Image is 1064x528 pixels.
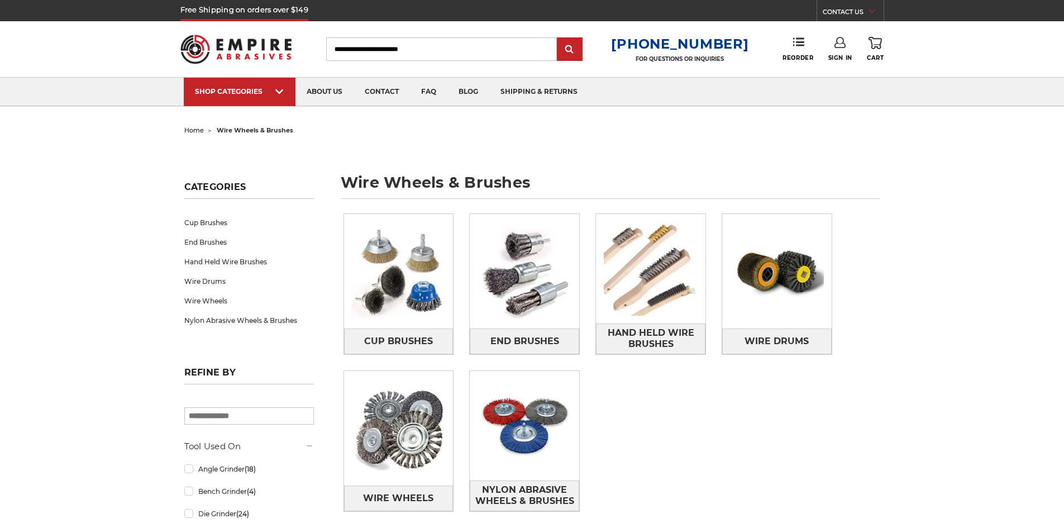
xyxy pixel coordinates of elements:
[745,332,809,351] span: Wire Drums
[247,487,256,496] span: (4)
[180,27,292,71] img: Empire Abrasives
[184,213,314,232] a: Cup Brushes
[364,332,433,351] span: Cup Brushes
[184,482,314,501] a: Bench Grinder(4)
[470,217,579,326] img: End Brushes
[245,465,256,473] span: (18)
[597,324,705,354] span: Hand Held Wire Brushes
[823,6,884,21] a: CONTACT US
[559,39,581,61] input: Submit
[410,78,447,106] a: faq
[828,54,852,61] span: Sign In
[184,440,314,453] h5: Tool Used On
[295,78,354,106] a: about us
[184,272,314,291] a: Wire Drums
[354,78,410,106] a: contact
[470,371,579,481] img: Nylon Abrasive Wheels & Brushes
[363,489,433,508] span: Wire Wheels
[470,481,579,511] a: Nylon Abrasive Wheels & Brushes
[596,214,705,324] img: Hand Held Wire Brushes
[184,182,314,199] h5: Categories
[217,126,293,134] span: wire wheels & brushes
[867,37,884,61] a: Cart
[490,332,559,351] span: End Brushes
[184,459,314,479] a: Angle Grinder(18)
[184,232,314,252] a: End Brushes
[344,217,454,326] img: Cup Brushes
[184,504,314,524] a: Die Grinder(24)
[611,55,748,63] p: FOR QUESTIONS OR INQUIRIES
[489,78,589,106] a: shipping & returns
[344,486,454,511] a: Wire Wheels
[722,217,832,326] img: Wire Drums
[611,36,748,52] a: [PHONE_NUMBER]
[184,291,314,311] a: Wire Wheels
[470,329,579,354] a: End Brushes
[184,311,314,330] a: Nylon Abrasive Wheels & Brushes
[722,329,832,354] a: Wire Drums
[195,87,284,96] div: SHOP CATEGORIES
[184,252,314,272] a: Hand Held Wire Brushes
[236,510,249,518] span: (24)
[341,175,880,199] h1: wire wheels & brushes
[184,367,314,384] h5: Refine by
[783,37,813,61] a: Reorder
[344,329,454,354] a: Cup Brushes
[596,324,705,354] a: Hand Held Wire Brushes
[184,126,204,134] a: home
[867,54,884,61] span: Cart
[344,374,454,483] img: Wire Wheels
[783,54,813,61] span: Reorder
[447,78,489,106] a: blog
